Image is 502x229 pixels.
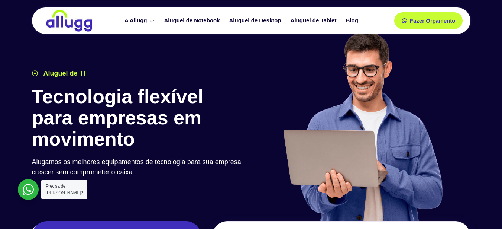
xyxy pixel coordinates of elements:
p: Alugamos os melhores equipamentos de tecnologia para sua empresa crescer sem comprometer o caixa [32,157,247,177]
a: Aluguel de Desktop [226,14,287,27]
span: Precisa de [PERSON_NAME]? [46,184,83,195]
iframe: Chat Widget [465,193,502,229]
h1: Tecnologia flexível para empresas em movimento [32,86,247,150]
a: Fazer Orçamento [394,12,463,29]
a: Aluguel de Notebook [161,14,226,27]
a: A Allugg [121,14,161,27]
a: Aluguel de Tablet [287,14,342,27]
a: Blog [342,14,363,27]
span: Aluguel de TI [42,69,85,79]
span: Fazer Orçamento [410,18,456,23]
img: aluguel de ti para startups [281,31,444,221]
img: locação de TI é Allugg [45,9,93,32]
